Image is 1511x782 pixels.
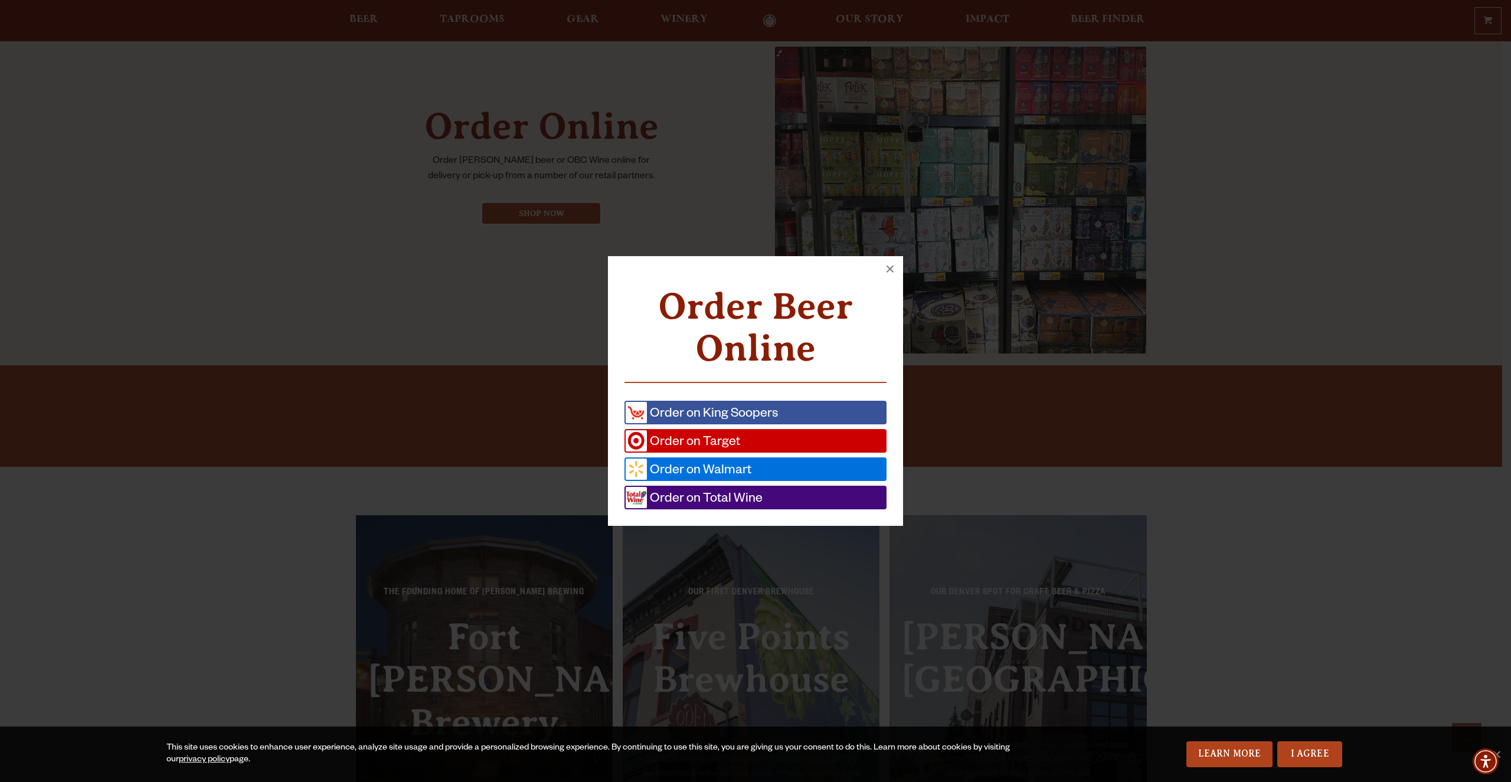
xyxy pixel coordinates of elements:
[166,742,1038,766] div: This site uses cookies to enhance user experience, analyze site usage and provide a personalized ...
[647,430,740,451] span: Order on Target
[624,457,887,481] a: Order on Walmart (opens in a new window)
[624,401,887,424] a: Order on King Soopers (opens in a new window)
[626,459,647,480] img: Wall-Mart.png
[647,487,763,508] span: Order on Total Wine
[624,486,887,509] a: Order on Total Wine (opens in a new window)
[626,487,647,508] img: R.jpg
[647,402,778,423] span: Order on King Soopers
[1473,748,1499,774] div: Accessibility Menu
[630,286,881,369] h2: Order Beer Online
[626,430,647,451] img: Target.png
[1186,741,1273,767] a: Learn More
[647,459,751,480] span: Order on Walmart
[877,256,903,282] button: ×
[1277,741,1342,767] a: I Agree
[624,429,887,453] a: Order on Target (opens in a new window)
[626,402,647,423] img: kingsp.png
[179,755,230,765] a: privacy policy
